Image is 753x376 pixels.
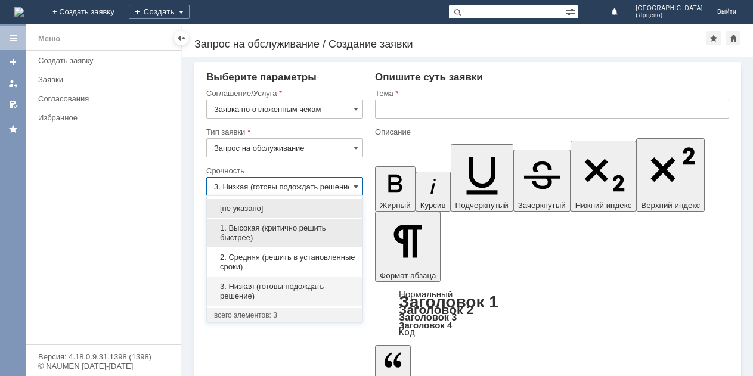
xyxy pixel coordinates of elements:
div: Избранное [38,113,161,122]
div: Заявки [38,75,174,84]
button: Жирный [375,166,416,212]
span: Зачеркнутый [518,201,566,210]
button: Формат абзаца [375,212,441,282]
a: Заголовок 4 [399,320,452,330]
a: Мои согласования [4,95,23,114]
span: 2. Средняя (решить в установленные сроки) [214,253,355,272]
a: Согласования [33,89,179,108]
div: Соглашение/Услуга [206,89,361,97]
a: Мои заявки [4,74,23,93]
span: 3. Низкая (готовы подождать решение) [214,282,355,301]
span: [не указано] [214,204,355,213]
span: Верхний индекс [641,201,700,210]
div: Меню [38,32,60,46]
a: Создать заявку [33,51,179,70]
a: Перейти на домашнюю страницу [14,7,24,17]
a: Код [399,327,415,338]
a: Заголовок 3 [399,312,457,322]
span: 1. Высокая (критично решить быстрее) [214,223,355,243]
span: Формат абзаца [380,271,436,280]
span: Жирный [380,201,411,210]
div: Описание [375,128,727,136]
a: Нормальный [399,289,453,299]
div: Скрыть меню [174,31,188,45]
div: Добавить в избранное [706,31,721,45]
a: Заявки [33,70,179,89]
div: Тип заявки [206,128,361,136]
span: Нижний индекс [575,201,632,210]
div: Согласования [38,94,174,103]
span: Выберите параметры [206,72,317,83]
div: © NAUMEN [DATE]-[DATE] [38,362,169,370]
div: Срочность [206,167,361,175]
div: Создать заявку [38,56,174,65]
button: Верхний индекс [636,138,705,212]
button: Нижний индекс [571,141,637,212]
div: Тема [375,89,727,97]
button: Курсив [416,172,451,212]
span: (Ярцево) [636,12,703,19]
div: всего элементов: 3 [214,310,355,320]
button: Подчеркнутый [451,144,513,212]
span: Расширенный поиск [566,5,578,17]
div: Запрос на обслуживание / Создание заявки [194,38,706,50]
button: Зачеркнутый [513,150,571,212]
div: Сделать домашней страницей [726,31,740,45]
a: Создать заявку [4,52,23,72]
span: Подчеркнутый [455,201,509,210]
img: logo [14,7,24,17]
div: Создать [129,5,190,19]
span: Опишите суть заявки [375,72,483,83]
span: Курсив [420,201,446,210]
a: Заголовок 2 [399,303,473,316]
div: Формат абзаца [375,290,729,337]
span: [GEOGRAPHIC_DATA] [636,5,703,12]
div: Версия: 4.18.0.9.31.1398 (1398) [38,353,169,361]
a: Заголовок 1 [399,293,498,311]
